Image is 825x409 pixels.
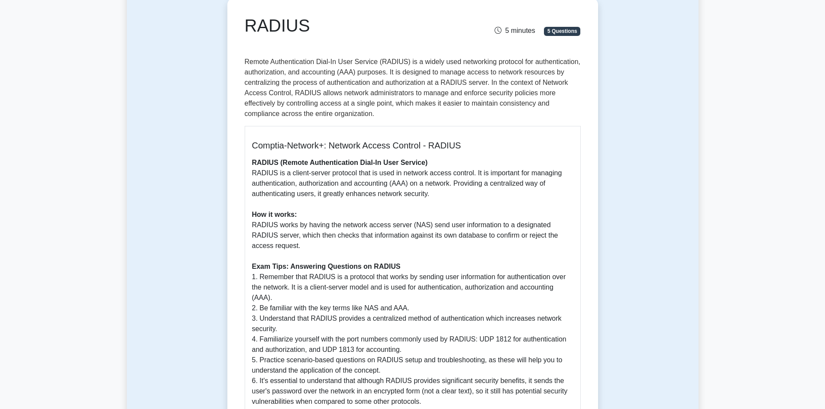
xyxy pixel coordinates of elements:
strong: How it works: [252,211,297,218]
span: 5 Questions [544,27,580,35]
strong: RADIUS (Remote Authentication Dial-In User Service) [252,159,428,166]
h1: RADIUS [245,15,465,36]
strong: Exam Tips: Answering Questions on RADIUS [252,263,401,270]
p: Remote Authentication Dial-In User Service (RADIUS) is a widely used networking protocol for auth... [245,57,581,119]
h5: Comptia-Network+: Network Access Control - RADIUS [252,140,573,151]
span: 5 minutes [495,27,535,34]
